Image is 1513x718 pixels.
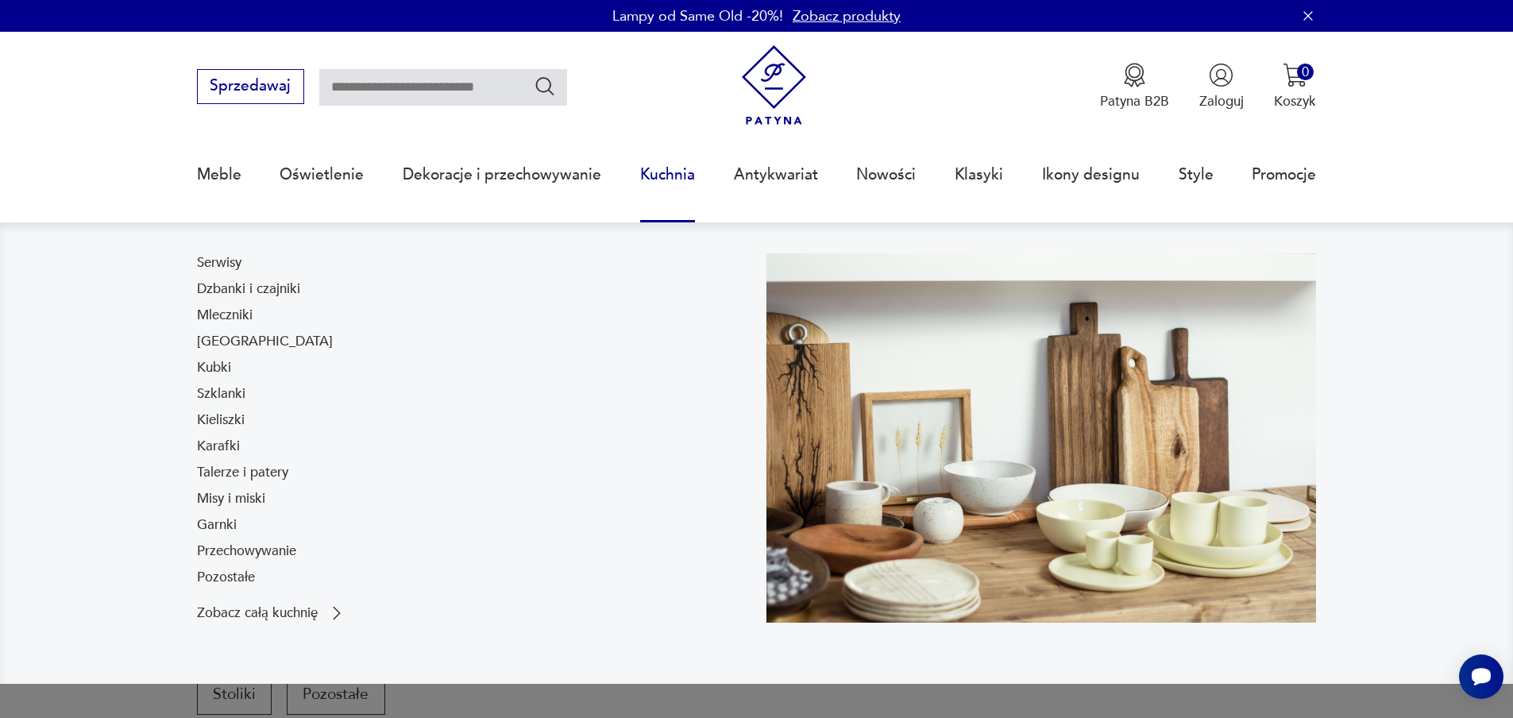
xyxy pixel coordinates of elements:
[197,81,304,94] a: Sprzedawaj
[403,138,601,211] a: Dekoracje i przechowywanie
[197,411,245,430] a: Kieliszki
[197,463,288,482] a: Talerze i patery
[197,280,300,299] a: Dzbanki i czajniki
[955,138,1003,211] a: Klasyki
[734,138,818,211] a: Antykwariat
[793,6,901,26] a: Zobacz produkty
[197,253,241,272] a: Serwisy
[734,45,814,125] img: Patyna - sklep z meblami i dekoracjami vintage
[1042,138,1140,211] a: Ikony designu
[1297,64,1314,80] div: 0
[856,138,916,211] a: Nowości
[766,253,1317,623] img: b2f6bfe4a34d2e674d92badc23dc4074.jpg
[1459,654,1503,699] iframe: Smartsupp widget button
[197,437,240,456] a: Karafki
[1252,138,1316,211] a: Promocje
[197,358,231,377] a: Kubki
[197,568,255,587] a: Pozostałe
[197,515,237,535] a: Garnki
[1100,63,1169,110] button: Patyna B2B
[197,607,318,620] p: Zobacz całą kuchnię
[640,138,695,211] a: Kuchnia
[534,75,557,98] button: Szukaj
[197,604,346,623] a: Zobacz całą kuchnię
[1199,63,1244,110] button: Zaloguj
[1122,63,1147,87] img: Ikona medalu
[1100,92,1169,110] p: Patyna B2B
[1179,138,1214,211] a: Style
[1100,63,1169,110] a: Ikona medaluPatyna B2B
[197,542,296,561] a: Przechowywanie
[1283,63,1307,87] img: Ikona koszyka
[197,384,245,403] a: Szklanki
[1199,92,1244,110] p: Zaloguj
[197,306,253,325] a: Mleczniki
[612,6,783,26] p: Lampy od Same Old -20%!
[197,332,333,351] a: [GEOGRAPHIC_DATA]
[197,69,304,104] button: Sprzedawaj
[1209,63,1233,87] img: Ikonka użytkownika
[1274,63,1316,110] button: 0Koszyk
[197,489,265,508] a: Misy i miski
[1274,92,1316,110] p: Koszyk
[280,138,364,211] a: Oświetlenie
[197,138,241,211] a: Meble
